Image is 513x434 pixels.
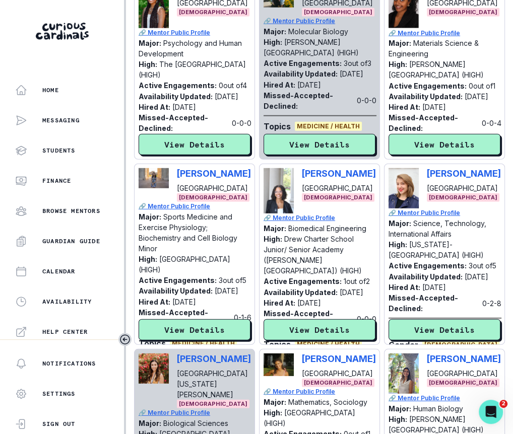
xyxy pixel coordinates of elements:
[389,82,467,90] p: Active Engagements:
[42,298,92,306] p: Availability
[465,92,488,101] p: [DATE]
[215,92,238,101] p: [DATE]
[427,193,499,202] span: [DEMOGRAPHIC_DATA]
[42,359,96,368] p: Notifications
[139,168,169,188] img: Picture of Charlotte Lo
[139,419,161,427] p: Major:
[139,212,237,253] p: Sports Medicine and Exercise Physiology; Biochemistry and Cell Biology Minor
[427,168,501,179] p: [PERSON_NAME]
[232,118,251,128] p: 0 - 0 - 0
[264,120,291,132] p: Topics
[139,39,161,47] p: Major:
[177,193,249,202] span: [DEMOGRAPHIC_DATA]
[42,116,80,124] p: Messaging
[177,183,251,193] p: [GEOGRAPHIC_DATA]
[288,224,366,233] p: Biomedical Engineering
[139,286,213,295] p: Availability Updated:
[139,39,242,58] p: Psychology and Human Development
[42,147,76,155] p: Students
[177,8,249,17] span: [DEMOGRAPHIC_DATA]
[139,255,157,263] p: High:
[264,17,376,26] a: 🔗 Mentor Public Profile
[264,224,286,233] p: Major:
[264,90,353,111] p: Missed-Accepted-Declined:
[42,328,88,336] p: Help Center
[389,103,420,111] p: Hired At:
[264,38,282,46] p: High:
[177,400,249,408] span: [DEMOGRAPHIC_DATA]
[42,420,76,428] p: Sign Out
[482,298,501,309] p: 0 - 2 - 8
[302,353,376,364] p: [PERSON_NAME]
[139,60,157,68] p: High:
[264,299,295,307] p: Hired At:
[302,183,376,193] p: [GEOGRAPHIC_DATA]
[139,276,217,284] p: Active Engagements:
[172,103,196,111] p: [DATE]
[389,261,467,270] p: Active Engagements:
[177,368,251,400] p: [GEOGRAPHIC_DATA][US_STATE][PERSON_NAME]
[302,379,374,387] span: [DEMOGRAPHIC_DATA]
[264,398,286,406] p: Major:
[264,353,294,376] img: Picture of Ella Adebonojo
[389,168,419,208] img: Picture of Isabella Turilli
[389,240,407,249] p: High:
[139,103,170,111] p: Hired At:
[389,415,407,423] p: High:
[340,69,363,78] p: [DATE]
[389,293,478,314] p: Missed-Accepted-Declined:
[139,112,228,133] p: Missed-Accepted-Declined:
[344,59,371,67] p: 3 out of 3
[389,240,484,259] p: [US_STATE]-[GEOGRAPHIC_DATA] (HIGH)
[389,134,500,155] button: View Details
[389,92,463,101] p: Availability Updated:
[389,208,501,218] a: 🔗 Mentor Public Profile
[479,400,503,424] iframe: Intercom live chat
[139,159,168,171] p: Gender
[215,286,238,295] p: [DATE]
[42,237,100,245] p: Guardian Guide
[177,353,251,364] p: [PERSON_NAME]
[264,288,338,297] p: Availability Updated:
[264,168,294,213] img: Picture of Niara Botchwey
[465,272,488,281] p: [DATE]
[422,103,446,111] p: [DATE]
[389,60,484,79] p: [PERSON_NAME][GEOGRAPHIC_DATA] (HIGH)
[163,419,228,427] p: Biological Sciences
[264,308,353,329] p: Missed-Accepted-Declined:
[422,283,446,292] p: [DATE]
[264,81,295,89] p: Hired At:
[139,134,250,155] button: View Details
[139,28,251,37] a: 🔗 Mentor Public Profile
[302,368,376,379] p: [GEOGRAPHIC_DATA]
[139,353,169,384] img: Picture of Maya Sahtout
[389,112,478,133] p: Missed-Accepted-Declined:
[42,267,76,275] p: Calendar
[264,38,359,57] p: [PERSON_NAME][GEOGRAPHIC_DATA] (HIGH)
[42,177,71,185] p: Finance
[139,408,251,417] a: 🔗 Mentor Public Profile
[170,339,237,348] span: Medicine / Health
[288,27,348,36] p: Molecular Biology
[264,387,376,396] a: 🔗 Mentor Public Profile
[427,8,499,17] span: [DEMOGRAPHIC_DATA]
[297,81,321,89] p: [DATE]
[389,39,411,47] p: Major:
[389,60,407,68] p: High:
[139,255,230,274] p: [GEOGRAPHIC_DATA] (HIGH)
[36,23,89,40] img: Curious Cardinals Logo
[389,219,411,228] p: Major:
[139,319,250,340] button: View Details
[264,408,355,427] p: [GEOGRAPHIC_DATA] (HIGH)
[288,398,367,406] p: Mathematics, Sociology
[264,235,282,243] p: High:
[139,337,166,349] p: Topics
[139,202,251,211] a: 🔗 Mentor Public Profile
[357,314,376,324] p: 0 - 0 - 0
[482,118,501,128] p: 0 - 0 - 4
[297,299,321,307] p: [DATE]
[389,29,501,38] a: 🔗 Mentor Public Profile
